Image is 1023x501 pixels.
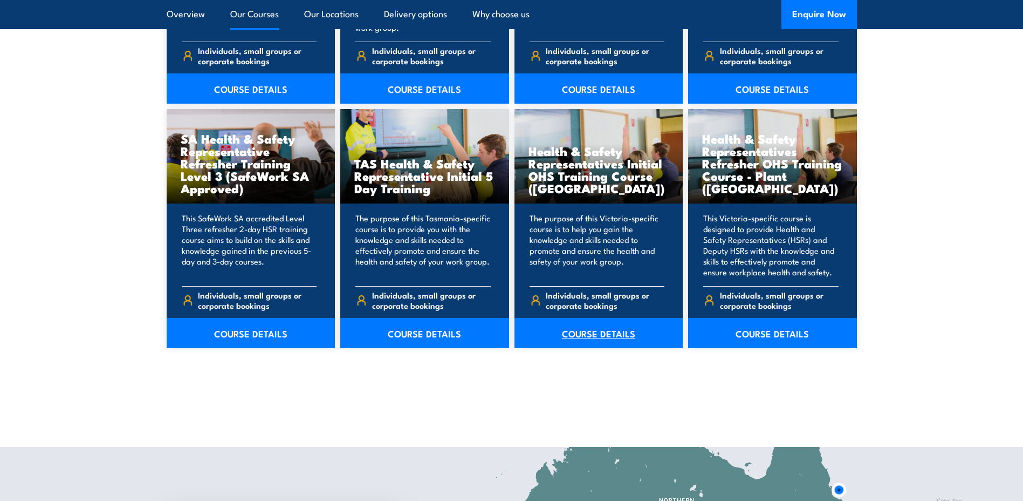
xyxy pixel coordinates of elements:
h3: Health & Safety Representatives Initial OHS Training Course ([GEOGRAPHIC_DATA]) [528,145,669,194]
h3: Health & Safety Representatives Refresher OHS Training Course - Plant ([GEOGRAPHIC_DATA]) [702,132,843,194]
span: Individuals, small groups or corporate bookings [372,290,491,310]
a: COURSE DETAILS [340,73,509,104]
p: This SafeWork SA accredited Level Three refresher 2-day HSR training course aims to build on the ... [182,213,317,277]
span: Individuals, small groups or corporate bookings [720,45,839,66]
h3: TAS Health & Safety Representative Initial 5 Day Training [354,157,495,194]
p: The purpose of this Tasmania-specific course is to provide you with the knowledge and skills need... [355,213,491,277]
p: The purpose of this Victoria-specific course is to help you gain the knowledge and skills needed ... [530,213,665,277]
span: Individuals, small groups or corporate bookings [198,290,317,310]
span: Individuals, small groups or corporate bookings [372,45,491,66]
span: Individuals, small groups or corporate bookings [198,45,317,66]
a: COURSE DETAILS [340,318,509,348]
a: COURSE DETAILS [514,73,683,104]
span: Individuals, small groups or corporate bookings [546,45,664,66]
a: COURSE DETAILS [514,318,683,348]
a: COURSE DETAILS [167,73,335,104]
a: COURSE DETAILS [688,73,857,104]
span: Individuals, small groups or corporate bookings [720,290,839,310]
a: COURSE DETAILS [688,318,857,348]
p: This Victoria-specific course is designed to provide Health and Safety Representatives (HSRs) and... [703,213,839,277]
span: Individuals, small groups or corporate bookings [546,290,664,310]
h3: SA Health & Safety Representative Refresher Training Level 3 (SafeWork SA Approved) [181,132,321,194]
a: COURSE DETAILS [167,318,335,348]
